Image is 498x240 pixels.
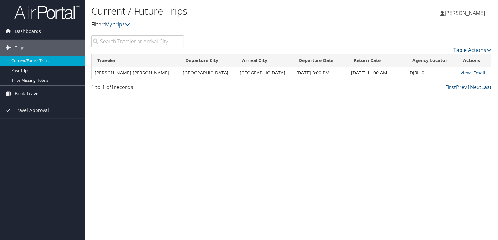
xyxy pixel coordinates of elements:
a: Table Actions [453,47,491,54]
a: Prev [456,84,467,91]
a: My trips [105,21,130,28]
span: Trips [15,40,26,56]
span: 1 [111,84,114,91]
th: Traveler: activate to sort column ascending [92,54,180,67]
a: Email [473,70,485,76]
td: | [457,67,491,79]
a: [PERSON_NAME] [440,3,491,23]
th: Departure Date: activate to sort column descending [293,54,348,67]
a: View [461,70,471,76]
input: Search Traveler or Arrival City [91,35,184,47]
th: Return Date: activate to sort column ascending [348,54,406,67]
span: Dashboards [15,23,41,39]
td: [GEOGRAPHIC_DATA] [236,67,293,79]
th: Agency Locator: activate to sort column ascending [406,54,457,67]
td: DJRLL0 [406,67,457,79]
p: Filter: [91,20,358,29]
td: [DATE] 3:00 PM [293,67,348,79]
td: [PERSON_NAME] [PERSON_NAME] [92,67,180,79]
th: Actions [457,54,491,67]
th: Arrival City: activate to sort column ascending [236,54,293,67]
div: 1 to 1 of records [91,83,184,94]
a: 1 [467,84,470,91]
span: Travel Approval [15,102,49,118]
td: [DATE] 11:00 AM [348,67,406,79]
a: Last [481,84,491,91]
a: First [445,84,456,91]
a: Next [470,84,481,91]
th: Departure City: activate to sort column ascending [180,54,236,67]
h1: Current / Future Trips [91,4,358,18]
span: [PERSON_NAME] [445,9,485,17]
span: Book Travel [15,86,40,102]
td: [GEOGRAPHIC_DATA] [180,67,236,79]
img: airportal-logo.png [14,4,80,20]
